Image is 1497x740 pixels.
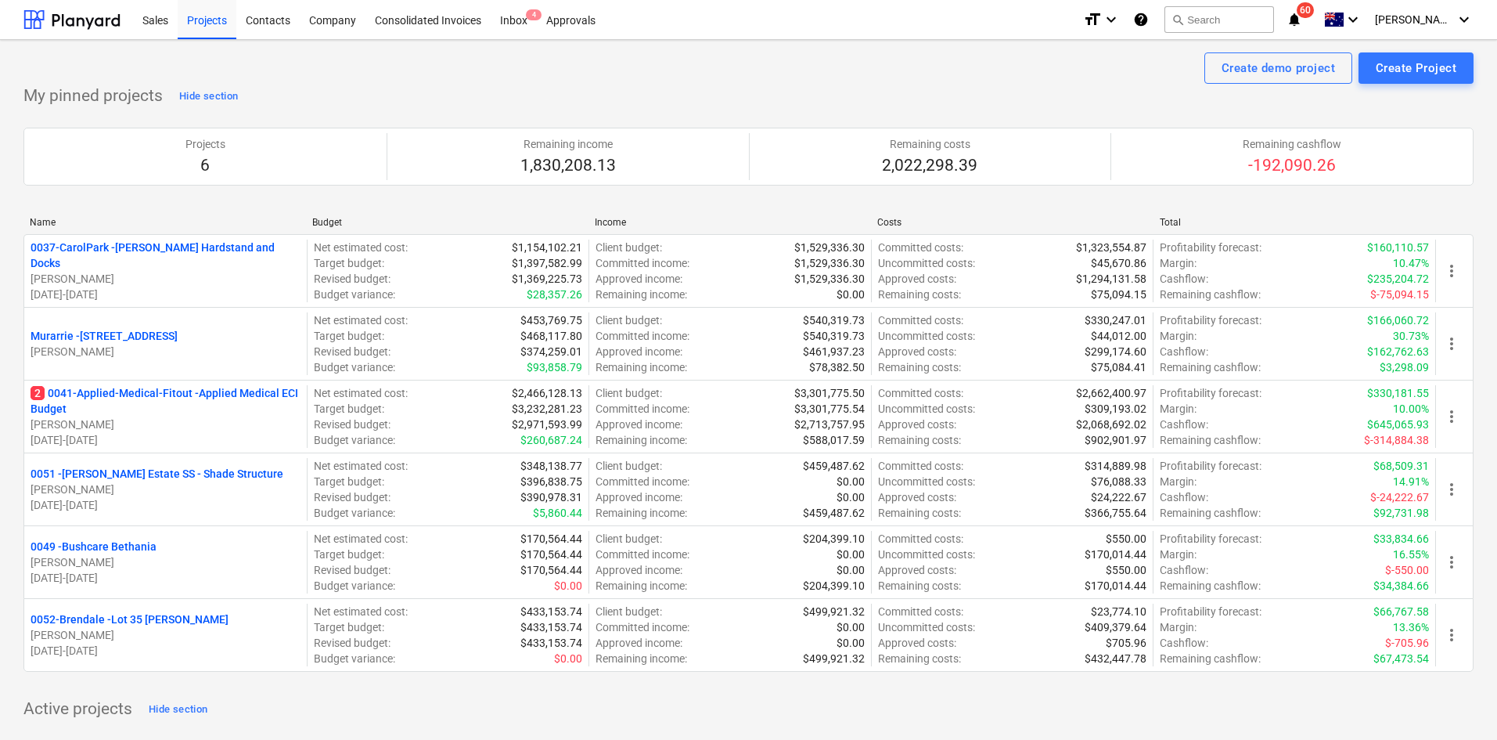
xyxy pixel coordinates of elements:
i: Knowledge base [1133,10,1149,29]
p: [DATE] - [DATE] [31,432,300,448]
p: Revised budget : [314,635,390,651]
p: Profitability forecast : [1160,604,1261,619]
p: $1,397,582.99 [512,255,582,271]
p: Client budget : [596,531,662,547]
p: Net estimated cost : [314,240,408,255]
p: [PERSON_NAME] [31,417,300,432]
p: Committed costs : [878,531,963,547]
p: $33,834.66 [1373,531,1429,547]
div: Create demo project [1222,58,1335,78]
p: 0037-CarolPark - [PERSON_NAME] Hardstand and Docks [31,240,300,271]
p: $75,094.15 [1091,287,1146,302]
p: Committed costs : [878,240,963,255]
p: $45,670.86 [1091,255,1146,271]
p: Net estimated cost : [314,604,408,619]
p: Approved income : [596,417,682,432]
p: $67,473.54 [1373,651,1429,666]
p: $433,153.74 [520,604,582,619]
p: Profitability forecast : [1160,385,1261,401]
p: Committed income : [596,619,689,635]
p: Committed income : [596,547,689,562]
p: $1,369,225.73 [512,271,582,287]
p: $3,301,775.54 [794,401,865,417]
p: Uncommitted costs : [878,401,975,417]
p: $409,379.64 [1085,619,1146,635]
p: Margin : [1160,255,1197,271]
p: Approved costs : [878,344,956,359]
p: [DATE] - [DATE] [31,643,300,659]
p: $204,399.10 [803,578,865,594]
p: $3,301,775.50 [794,385,865,401]
p: Target budget : [314,474,384,489]
p: Remaining income : [596,651,687,666]
p: $1,294,131.58 [1076,271,1146,287]
p: $260,687.24 [520,432,582,448]
p: $314,889.98 [1085,458,1146,474]
p: [DATE] - [DATE] [31,497,300,513]
p: $5,860.44 [533,505,582,521]
p: $170,014.44 [1085,547,1146,562]
p: 6 [185,155,225,177]
p: $588,017.59 [803,432,865,448]
p: Committed costs : [878,385,963,401]
p: $92,731.98 [1373,505,1429,521]
p: $2,713,757.95 [794,417,865,432]
p: [DATE] - [DATE] [31,287,300,302]
p: $330,181.55 [1367,385,1429,401]
p: Committed costs : [878,458,963,474]
p: $902,901.97 [1085,432,1146,448]
p: Cashflow : [1160,271,1208,287]
p: Approved income : [596,489,682,505]
p: $166,060.72 [1367,312,1429,328]
p: $-550.00 [1385,562,1429,578]
p: Target budget : [314,401,384,417]
p: Client budget : [596,458,662,474]
p: Target budget : [314,328,384,344]
p: $44,012.00 [1091,328,1146,344]
div: 0052-Brendale -Lot 35 [PERSON_NAME][PERSON_NAME][DATE]-[DATE] [31,612,300,659]
p: $432,447.78 [1085,651,1146,666]
p: [PERSON_NAME] [31,627,300,643]
p: Remaining income : [596,287,687,302]
p: Remaining income : [596,505,687,521]
p: 2,022,298.39 [882,155,977,177]
p: Uncommitted costs : [878,619,975,635]
p: Remaining costs : [878,651,961,666]
p: -192,090.26 [1243,155,1341,177]
p: Committed income : [596,474,689,489]
p: Margin : [1160,547,1197,562]
p: Remaining cashflow [1243,136,1341,152]
p: [PERSON_NAME] [31,482,300,497]
div: Costs [877,217,1147,228]
p: Revised budget : [314,489,390,505]
p: Remaining cashflow : [1160,505,1261,521]
p: Uncommitted costs : [878,547,975,562]
span: more_vert [1442,262,1461,280]
p: $28,357.26 [527,287,582,302]
p: Remaining income [520,136,616,152]
p: Remaining cashflow : [1160,578,1261,594]
p: 1,830,208.13 [520,155,616,177]
p: $1,529,336.30 [794,271,865,287]
p: [PERSON_NAME] [31,554,300,570]
p: Budget variance : [314,287,395,302]
p: Remaining cashflow : [1160,651,1261,666]
p: $0.00 [554,651,582,666]
span: more_vert [1442,480,1461,499]
i: keyboard_arrow_down [1455,10,1474,29]
p: $309,193.02 [1085,401,1146,417]
p: Approved income : [596,344,682,359]
p: $3,232,281.23 [512,401,582,417]
p: 13.36% [1393,619,1429,635]
p: Net estimated cost : [314,385,408,401]
div: 0051 -[PERSON_NAME] Estate SS - Shade Structure[PERSON_NAME][DATE]-[DATE] [31,466,300,513]
div: Budget [312,217,582,228]
p: $24,222.67 [1091,489,1146,505]
p: $75,084.41 [1091,359,1146,375]
div: Murarrie -[STREET_ADDRESS][PERSON_NAME] [31,328,300,359]
p: $0.00 [554,578,582,594]
p: Remaining costs [882,136,977,152]
div: Income [595,217,865,228]
p: Net estimated cost : [314,531,408,547]
span: 2 [31,386,45,400]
